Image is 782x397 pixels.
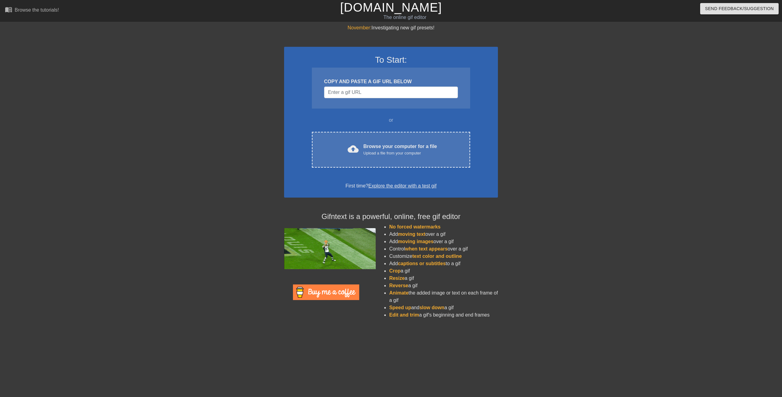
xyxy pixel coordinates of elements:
[5,6,59,15] a: Browse the tutorials!
[389,260,498,267] li: Add to a gif
[284,228,376,269] img: football_small.gif
[389,268,400,273] span: Crop
[389,289,498,304] li: the added image or text on each frame of a gif
[368,183,437,188] a: Explore the editor with a test gif
[348,143,359,154] span: cloud_upload
[389,276,405,281] span: Resize
[389,290,408,295] span: Animate
[389,304,498,311] li: and a gif
[412,254,462,259] span: text color and outline
[389,283,408,288] span: Reverse
[389,311,498,319] li: a gif's beginning and end frames
[292,55,490,65] h3: To Start:
[398,239,433,244] span: moving images
[389,231,498,238] li: Add over a gif
[293,284,359,300] img: Buy Me A Coffee
[389,282,498,289] li: a gif
[324,87,458,98] input: Username
[419,305,444,310] span: slow down
[705,5,774,13] span: Send Feedback/Suggestion
[348,25,371,30] span: November:
[340,1,442,14] a: [DOMAIN_NAME]
[700,3,779,14] button: Send Feedback/Suggestion
[398,261,446,266] span: captions or subtitles
[389,275,498,282] li: a gif
[292,182,490,190] div: First time?
[389,305,411,310] span: Speed up
[364,150,437,156] div: Upload a file from your computer
[15,7,59,13] div: Browse the tutorials!
[284,24,498,32] div: Investigating new gif presets!
[389,224,440,229] span: No forced watermarks
[398,232,426,237] span: moving text
[324,78,458,85] div: COPY AND PASTE A GIF URL BELOW
[389,267,498,275] li: a gif
[364,143,437,156] div: Browse your computer for a file
[389,253,498,260] li: Customize
[264,14,546,21] div: The online gif editor
[5,6,12,13] span: menu_book
[284,212,498,221] h4: Gifntext is a powerful, online, free gif editor
[389,312,419,317] span: Edit and trim
[389,238,498,245] li: Add over a gif
[405,246,448,251] span: when text appears
[389,245,498,253] li: Control over a gif
[300,117,482,124] div: or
